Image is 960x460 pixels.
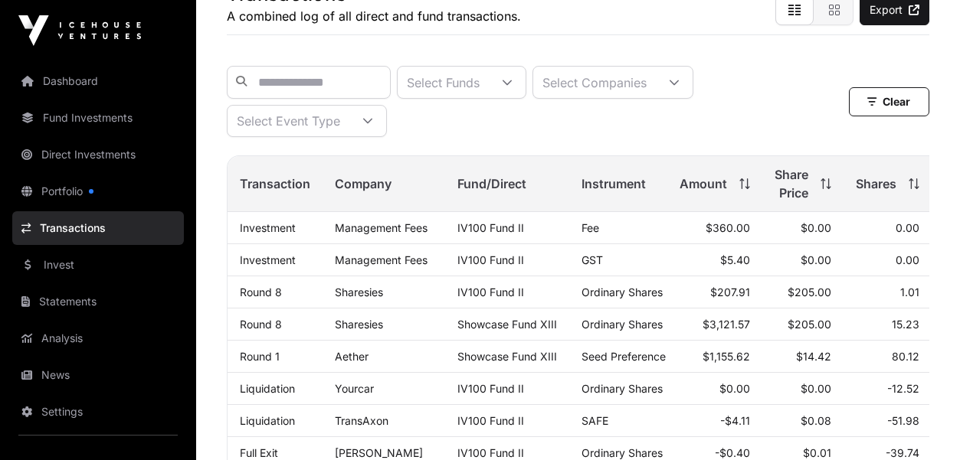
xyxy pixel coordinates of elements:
[240,285,282,299] a: Round 8
[228,106,349,136] div: Select Event Type
[12,395,184,429] a: Settings
[12,321,184,355] a: Analysis
[788,318,831,331] span: $205.00
[582,382,663,395] span: Ordinary Shares
[896,221,919,234] span: 0.00
[335,446,423,459] a: [PERSON_NAME]
[12,175,184,208] a: Portfolio
[667,244,762,276] td: $5.40
[12,138,184,171] a: Direct Investments
[892,318,919,331] span: 15.23
[18,15,141,46] img: Icehouse Ventures Logo
[582,253,603,266] span: GST
[240,382,295,395] a: Liquidation
[457,382,524,395] a: IV100 Fund II
[582,350,703,363] span: Seed Preference Shares
[533,67,656,98] div: Select Companies
[335,175,392,193] span: Company
[667,373,762,405] td: $0.00
[12,248,184,282] a: Invest
[227,7,521,25] p: A combined log of all direct and fund transactions.
[667,341,762,373] td: $1,155.62
[892,350,919,363] span: 80.12
[335,414,388,427] a: TransAxon
[12,358,184,392] a: News
[856,175,896,193] span: Shares
[240,175,310,193] span: Transaction
[803,446,831,459] span: $0.01
[457,285,524,299] a: IV100 Fund II
[335,318,383,331] a: Sharesies
[457,221,524,234] a: IV100 Fund II
[667,212,762,244] td: $360.00
[457,175,526,193] span: Fund/Direct
[335,285,383,299] a: Sharesies
[582,318,663,331] span: Ordinary Shares
[667,405,762,437] td: -$4.11
[801,382,831,395] span: $0.00
[582,446,663,459] span: Ordinary Shares
[457,350,557,363] a: Showcase Fund XIII
[335,253,433,266] p: Management Fees
[335,382,374,395] a: Yourcar
[457,318,557,331] a: Showcase Fund XIII
[896,253,919,266] span: 0.00
[457,253,524,266] a: IV100 Fund II
[12,285,184,318] a: Statements
[788,285,831,299] span: $205.00
[801,221,831,234] span: $0.00
[667,308,762,341] td: $3,121.57
[801,414,831,427] span: $0.08
[240,253,296,266] a: Investment
[582,175,646,193] span: Instrument
[801,253,831,266] span: $0.00
[775,165,808,202] span: Share Price
[887,382,919,395] span: -12.52
[12,211,184,245] a: Transactions
[457,446,524,459] a: IV100 Fund II
[398,67,489,98] div: Select Funds
[12,64,184,98] a: Dashboard
[240,446,278,459] a: Full Exit
[240,221,296,234] a: Investment
[582,414,608,427] span: SAFE
[796,350,831,363] span: $14.42
[883,387,960,460] iframe: Chat Widget
[12,101,184,135] a: Fund Investments
[900,285,919,299] span: 1.01
[582,285,663,299] span: Ordinary Shares
[582,221,599,234] span: Fee
[240,318,282,331] a: Round 8
[457,414,524,427] a: IV100 Fund II
[240,350,280,363] a: Round 1
[240,414,295,427] a: Liquidation
[849,87,929,116] button: Clear
[680,175,727,193] span: Amount
[335,350,369,363] a: Aether
[667,276,762,308] td: $207.91
[335,221,433,234] p: Management Fees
